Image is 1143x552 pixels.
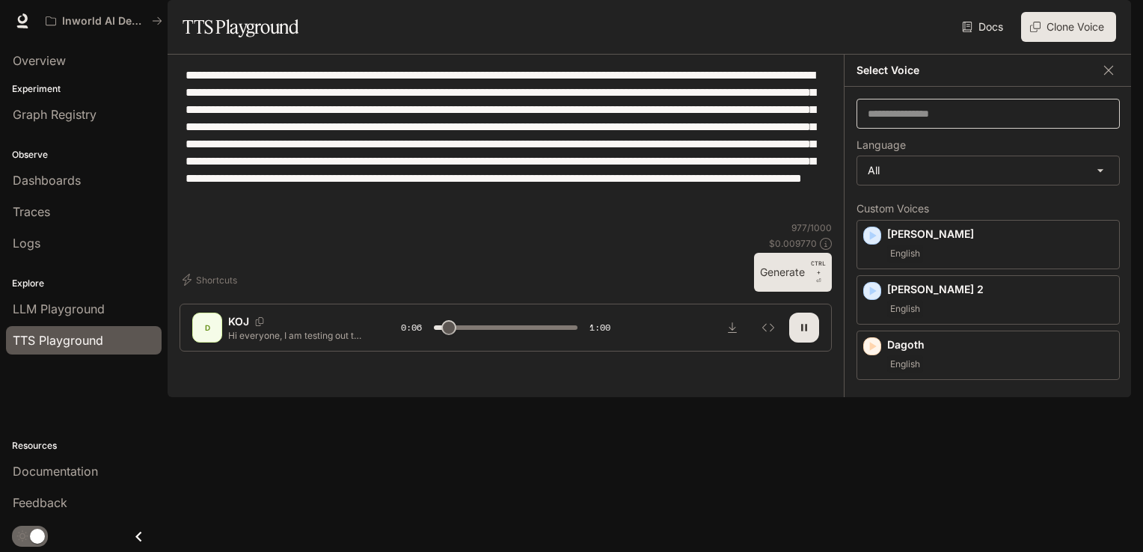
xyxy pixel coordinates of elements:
p: [PERSON_NAME] 2 [887,282,1113,297]
span: English [887,300,923,318]
button: Shortcuts [180,268,243,292]
button: Clone Voice [1021,12,1116,42]
div: D [195,316,219,340]
button: All workspaces [39,6,169,36]
a: Docs [959,12,1009,42]
span: English [887,355,923,373]
button: Copy Voice ID [249,317,270,326]
button: Inspect [753,313,783,343]
p: [PERSON_NAME] [887,227,1113,242]
button: Download audio [717,313,747,343]
p: Custom Voices [857,203,1120,214]
p: ⏎ [811,259,826,286]
p: Language [857,140,906,150]
p: KOJ [228,314,249,329]
p: Hi everyone, I am testing out the King [PERSON_NAME] voice with this new model and I wanted to ta... [228,329,365,342]
span: 0:06 [401,320,422,335]
p: Inworld AI Demos [62,15,146,28]
span: 1:00 [589,320,610,335]
div: All [857,156,1119,185]
p: CTRL + [811,259,826,277]
span: English [887,245,923,263]
p: Dagoth [887,337,1113,352]
button: GenerateCTRL +⏎ [754,253,832,292]
h1: TTS Playground [183,12,298,42]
